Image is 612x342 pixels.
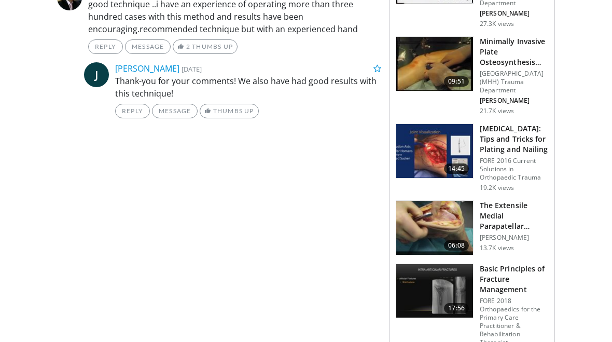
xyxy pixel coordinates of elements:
[396,124,473,178] img: cb807dfe-f02f-4aa3-9a62-dcfa16b747aa.150x105_q85_crop-smart_upscale.jpg
[125,39,171,54] a: Message
[173,39,238,54] a: 2 Thumbs Up
[480,9,548,18] p: [PERSON_NAME]
[115,104,150,118] a: Reply
[480,157,548,182] p: FORE 2016 Current Solutions in Orthopaedic Trauma
[480,20,514,28] p: 27.3K views
[444,240,469,251] span: 06:08
[115,75,381,100] p: Thank-you for your comments! We also have had good results with this technique!
[444,163,469,174] span: 14:45
[200,104,258,118] a: Thumbs Up
[480,124,548,155] h3: [MEDICAL_DATA]: Tips and Tricks for Plating and Nailing
[396,36,548,115] a: 09:51 Minimally Invasive Plate Osteosynthesis (MIPO): Reduction & Fixation… [GEOGRAPHIC_DATA] (MH...
[480,70,548,94] p: [GEOGRAPHIC_DATA] (MHH) Trauma Department
[152,104,198,118] a: Message
[480,184,514,192] p: 19.2K views
[396,37,473,91] img: x0JBUkvnwpAy-qi34xMDoxOjBvO1TC8Z.150x105_q85_crop-smart_upscale.jpg
[480,107,514,115] p: 21.7K views
[396,201,473,255] img: 9aafaf26-f876-494e-bd90-7c31d1b6137f.150x105_q85_crop-smart_upscale.jpg
[480,244,514,252] p: 13.7K views
[480,97,548,105] p: [PERSON_NAME]
[182,64,202,74] small: [DATE]
[480,200,548,231] h3: The Extensile Medial Parapatellar Approach to the Distal [MEDICAL_DATA] and K…
[115,63,179,74] a: [PERSON_NAME]
[396,264,473,318] img: bc1996f8-a33c-46db-95f7-836c2427973f.150x105_q85_crop-smart_upscale.jpg
[444,303,469,313] span: 17:56
[186,43,190,50] span: 2
[88,39,123,54] a: Reply
[480,36,548,67] h3: Minimally Invasive Plate Osteosynthesis (MIPO): Reduction & Fixation…
[84,62,109,87] a: J
[480,264,548,295] h3: Basic Principles of Fracture Management
[480,234,548,242] p: [PERSON_NAME]
[396,124,548,192] a: 14:45 [MEDICAL_DATA]: Tips and Tricks for Plating and Nailing FORE 2016 Current Solutions in Orth...
[444,76,469,87] span: 09:51
[396,200,548,255] a: 06:08 The Extensile Medial Parapatellar Approach to the Distal [MEDICAL_DATA] and K… [PERSON_NAME...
